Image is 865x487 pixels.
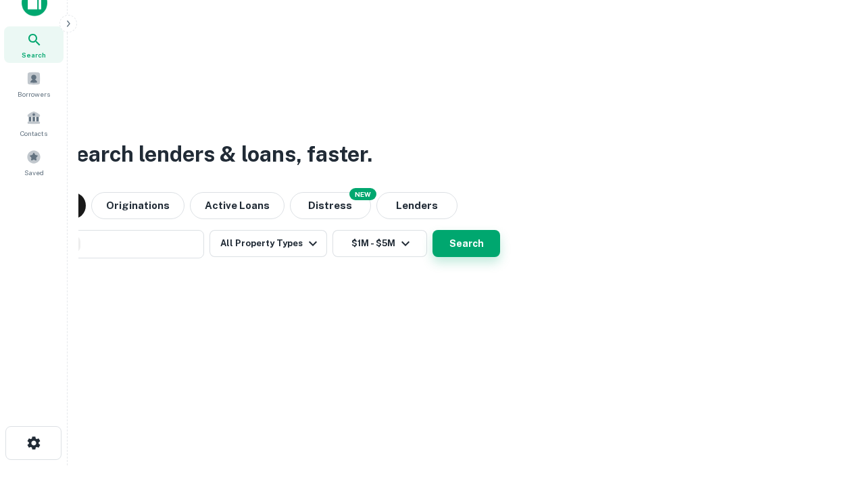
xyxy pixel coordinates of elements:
button: Originations [91,192,184,219]
span: Contacts [20,128,47,139]
button: Search [432,230,500,257]
a: Search [4,26,64,63]
button: Lenders [376,192,458,219]
span: Saved [24,167,44,178]
a: Saved [4,144,64,181]
button: $1M - $5M [332,230,427,257]
span: Borrowers [18,89,50,99]
iframe: Chat Widget [797,379,865,444]
div: NEW [349,188,376,200]
button: Active Loans [190,192,285,219]
a: Contacts [4,105,64,141]
a: Borrowers [4,66,64,102]
button: Search distressed loans with lien and other non-mortgage details. [290,192,371,219]
span: Search [22,49,46,60]
button: All Property Types [209,230,327,257]
h3: Search lenders & loans, faster. [61,138,372,170]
